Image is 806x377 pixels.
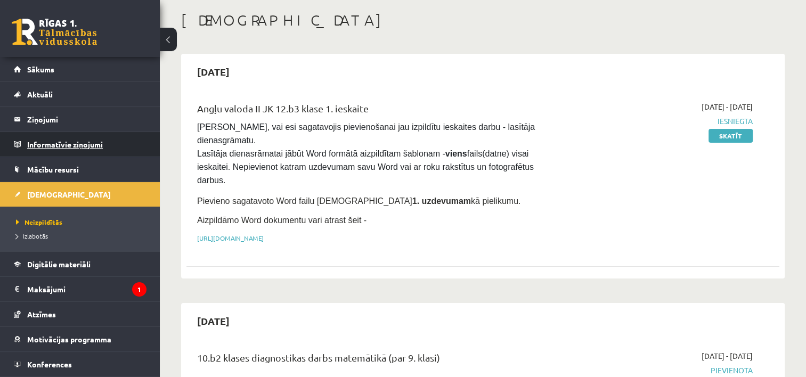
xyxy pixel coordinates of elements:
h2: [DATE] [186,59,240,84]
a: Motivācijas programma [14,327,146,351]
a: Ziņojumi [14,107,146,132]
strong: 1. uzdevumam [412,196,471,206]
span: Izlabotās [16,232,48,240]
legend: Ziņojumi [27,107,146,132]
span: Sākums [27,64,54,74]
legend: Maksājumi [27,277,146,301]
a: Neizpildītās [16,217,149,227]
span: Aizpildāmo Word dokumentu vari atrast šeit - [197,216,367,225]
div: Angļu valoda II JK 12.b3 klase 1. ieskaite [197,101,562,121]
i: 1 [132,282,146,297]
span: Neizpildītās [16,218,62,226]
span: Mācību resursi [27,165,79,174]
a: Digitālie materiāli [14,252,146,276]
span: [PERSON_NAME], vai esi sagatavojis pievienošanai jau izpildītu ieskaites darbu - lasītāja dienasg... [197,122,538,185]
span: Atzīmes [27,309,56,319]
span: Digitālie materiāli [27,259,91,269]
span: [DEMOGRAPHIC_DATA] [27,190,111,199]
span: Aktuāli [27,89,53,99]
a: [DEMOGRAPHIC_DATA] [14,182,146,207]
a: Maksājumi1 [14,277,146,301]
div: 10.b2 klases diagnostikas darbs matemātikā (par 9. klasi) [197,350,562,370]
legend: Informatīvie ziņojumi [27,132,146,157]
strong: viens [445,149,467,158]
span: Pievienota [578,365,753,376]
span: [DATE] - [DATE] [702,350,753,362]
span: Pievieno sagatavoto Word failu [DEMOGRAPHIC_DATA] kā pielikumu. [197,196,520,206]
a: Aktuāli [14,82,146,106]
a: Rīgas 1. Tālmācības vidusskola [12,19,97,45]
a: Informatīvie ziņojumi [14,132,146,157]
a: Atzīmes [14,302,146,326]
span: Iesniegta [578,116,753,127]
span: [DATE] - [DATE] [702,101,753,112]
span: Konferences [27,359,72,369]
a: Izlabotās [16,231,149,241]
a: Mācību resursi [14,157,146,182]
h2: [DATE] [186,308,240,333]
a: Skatīt [709,129,753,143]
span: Motivācijas programma [27,334,111,344]
a: Konferences [14,352,146,376]
a: Sākums [14,57,146,81]
h1: [DEMOGRAPHIC_DATA] [181,11,785,29]
a: [URL][DOMAIN_NAME] [197,234,264,242]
